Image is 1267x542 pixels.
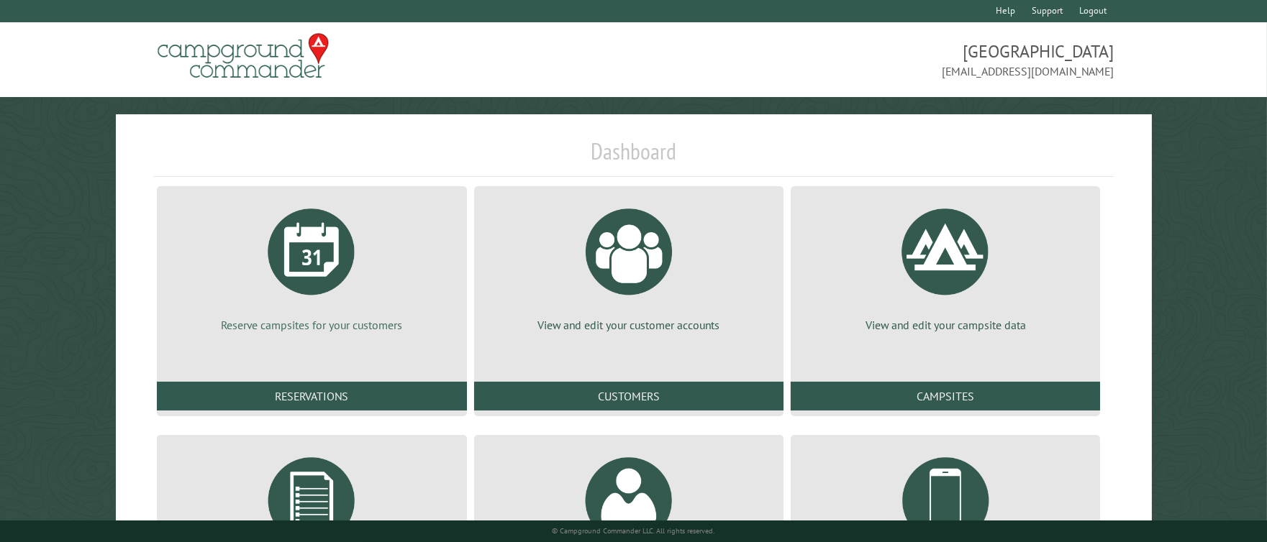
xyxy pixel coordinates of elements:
p: Reserve campsites for your customers [174,317,449,333]
a: Reservations [157,382,466,410]
small: © Campground Commander LLC. All rights reserved. [553,526,715,536]
p: View and edit your customer accounts [491,317,766,333]
a: View and edit your customer accounts [491,198,766,333]
img: Campground Commander [153,28,333,84]
a: View and edit your campsite data [808,198,1083,333]
span: [GEOGRAPHIC_DATA] [EMAIL_ADDRESS][DOMAIN_NAME] [634,40,1114,80]
a: Customers [474,382,784,410]
a: Reserve campsites for your customers [174,198,449,333]
p: View and edit your campsite data [808,317,1083,333]
h1: Dashboard [153,137,1113,177]
a: Campsites [791,382,1100,410]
